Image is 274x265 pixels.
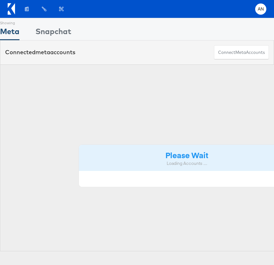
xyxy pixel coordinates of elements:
[5,48,75,56] div: Connected accounts
[235,49,246,55] span: meta
[35,48,50,56] span: meta
[165,150,208,160] strong: Please Wait
[214,45,269,60] button: ConnectmetaAccounts
[35,26,71,40] div: Snapchat
[258,7,264,11] span: AN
